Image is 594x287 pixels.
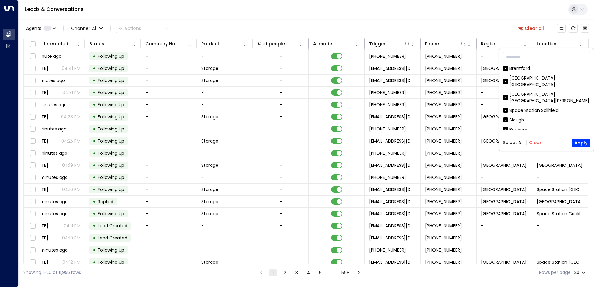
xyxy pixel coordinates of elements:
span: Storage [201,162,218,168]
p: 04:12 PM [62,259,80,265]
span: +447525421000 [425,138,462,144]
td: - [141,256,197,268]
div: - [280,114,282,120]
span: Space Station Slough [537,162,583,168]
button: Go to page 5 [317,269,324,276]
div: [GEOGRAPHIC_DATA] [GEOGRAPHIC_DATA][PERSON_NAME] [509,91,590,104]
td: - [141,111,197,123]
span: Toggle select row [29,149,37,157]
div: [GEOGRAPHIC_DATA] [GEOGRAPHIC_DATA][PERSON_NAME] [503,91,590,104]
div: Showing 1-20 of 11,955 rows [23,269,81,276]
span: Toggle select row [29,174,37,181]
td: - [141,184,197,195]
td: - [477,99,532,111]
span: +447951495681 [425,89,462,96]
button: Go to page 3 [293,269,300,276]
button: Go to next page [355,269,363,276]
p: 04:28 PM [61,114,80,120]
span: Following Up [98,77,124,84]
td: - [141,99,197,111]
span: leads@space-station.co.uk [369,138,416,144]
span: Toggle select row [29,125,37,133]
td: - [141,147,197,159]
label: Rows per page: [539,269,572,276]
a: Leads & Conversations [25,6,84,13]
span: +447557016112 [425,114,462,120]
span: Toggle select row [29,52,37,60]
div: - [280,223,282,229]
span: leads@space-station.co.uk [369,223,416,229]
td: - [197,244,253,256]
td: - [141,87,197,98]
span: leads@space-station.co.uk [369,114,416,120]
span: 23 minutes ago [34,150,67,156]
div: - [280,198,282,205]
button: Archived Leads [581,24,589,33]
div: Product [201,40,243,48]
span: Surrey [481,138,527,144]
button: Select All [503,140,524,145]
span: leads@space-station.co.uk [369,186,416,193]
div: Company Name [145,40,187,48]
span: Following Up [98,89,124,96]
td: - [197,232,253,244]
div: Banbury [509,126,527,133]
td: - [141,50,197,62]
span: +447305834389 [425,198,462,205]
div: - [280,247,282,253]
nav: pagination navigation [257,269,363,276]
span: Birmingham [481,198,527,205]
span: +447810000000 [369,247,406,253]
div: - [280,150,282,156]
span: Lead Created [98,235,127,241]
div: Last Interacted [34,40,75,48]
div: Banbury [503,126,590,133]
td: - [141,62,197,74]
span: 26 minutes ago [34,198,68,205]
div: Slough [503,117,590,123]
span: Storage [201,77,218,84]
div: Company Name [145,40,180,48]
span: Agents [26,26,41,30]
p: 04:25 PM [61,138,80,144]
span: Following Up [98,162,124,168]
span: Toggle select row [29,186,37,194]
span: Storage [201,186,218,193]
span: 26 minutes ago [34,174,68,180]
div: Actions [118,25,141,31]
span: 30 minutes ago [34,247,68,253]
span: Toggle select row [29,65,37,72]
p: 04:16 PM [62,186,80,193]
td: - [141,171,197,183]
div: 20 [574,268,587,277]
span: leads@space-station.co.uk [369,77,416,84]
div: Space Station Solihield [503,107,590,114]
span: Following Up [98,102,124,108]
span: +447985644439 [425,150,462,156]
div: • [93,208,96,219]
p: 04:19 PM [62,162,80,168]
td: - [197,87,253,98]
span: Toggle select row [29,234,37,242]
td: - [141,232,197,244]
td: - [141,123,197,135]
span: +447985644439 [369,150,406,156]
td: - [141,135,197,147]
span: 11 minutes ago [34,77,65,84]
div: Region [481,40,496,48]
span: Toggle select row [29,77,37,84]
button: Go to page 4 [305,269,312,276]
div: - [280,138,282,144]
div: • [93,160,96,171]
p: 04:11 PM [64,223,80,229]
div: - [280,162,282,168]
span: +447525421000 [369,126,406,132]
span: +447557016112 [425,102,462,108]
div: Location [537,40,578,48]
button: Actions [116,24,171,33]
div: - [280,235,282,241]
td: - [477,87,532,98]
div: Status [89,40,131,48]
div: - [280,186,282,193]
div: • [93,148,96,158]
